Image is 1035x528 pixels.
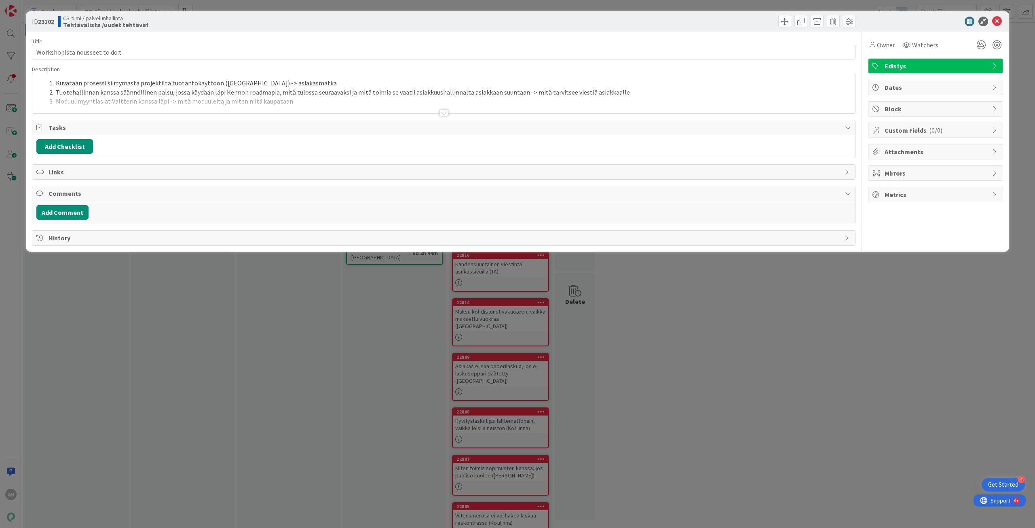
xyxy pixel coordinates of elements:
li: Kuvataan prosessi siirtymästä projektilta tuotantokäyttöön ([GEOGRAPHIC_DATA]) -> asiakasmatka [46,78,851,88]
span: Mirrors [885,168,988,178]
input: type card name here... [32,45,855,59]
span: Custom Fields [885,125,988,135]
span: Owner [877,40,895,50]
span: Metrics [885,190,988,199]
label: Title [32,38,42,45]
span: Description [32,66,60,73]
div: 4 [1018,476,1025,483]
b: Tehtävälista /uudet tehtävät [63,21,149,28]
span: History [49,233,841,243]
li: Tuotehallinnan kanssa säännöllinen palsu, jossa käydään läpi Kennon roadmapia, mitä tulossa seura... [46,88,851,97]
div: Get Started [988,481,1018,489]
span: Tasks [49,123,841,132]
span: Edistys [885,61,988,71]
span: Block [885,104,988,114]
span: ( 0/0 ) [929,126,942,134]
span: Links [49,167,841,177]
span: ID [32,17,54,26]
span: Attachments [885,147,988,157]
button: Add Comment [36,205,89,220]
button: Add Checklist [36,139,93,154]
div: Open Get Started checklist, remaining modules: 4 [982,478,1025,492]
b: 23102 [38,17,54,25]
span: Support [17,1,37,11]
span: Watchers [912,40,938,50]
span: CS-tiimi / palvelunhallinta [63,15,149,21]
span: Comments [49,189,841,198]
span: Dates [885,83,988,92]
div: 9+ [41,3,45,10]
